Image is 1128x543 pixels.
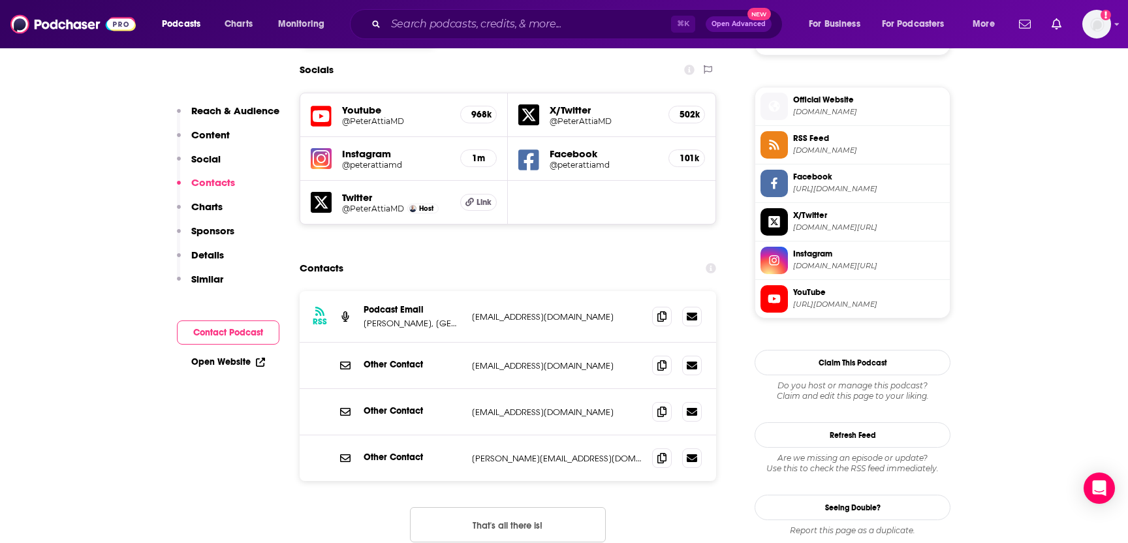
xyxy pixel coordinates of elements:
h5: Twitter [342,191,450,204]
p: Podcast Email [364,304,462,315]
a: Charts [216,14,260,35]
button: Reach & Audience [177,104,279,129]
span: peterattiadrive.libsyn.com [793,146,945,155]
span: X/Twitter [793,209,945,221]
span: For Podcasters [882,15,945,33]
button: Claim This Podcast [755,350,950,375]
a: @PeterAttiaMD [342,204,404,213]
a: Podchaser - Follow, Share and Rate Podcasts [10,12,136,37]
p: Sponsors [191,225,234,237]
button: Nothing here. [410,507,606,542]
a: Instagram[DOMAIN_NAME][URL] [760,247,945,274]
a: @PeterAttiaMD [342,116,450,126]
button: Contact Podcast [177,320,279,345]
h5: 502k [680,109,694,120]
button: open menu [963,14,1011,35]
p: [EMAIL_ADDRESS][DOMAIN_NAME] [472,311,642,322]
span: instagram.com/peterattiamd [793,261,945,271]
span: Do you host or manage this podcast? [755,380,950,391]
p: [EMAIL_ADDRESS][DOMAIN_NAME] [472,360,642,371]
a: Link [460,194,497,211]
button: Social [177,153,221,177]
p: [PERSON_NAME][EMAIL_ADDRESS][DOMAIN_NAME] [472,453,642,464]
h5: 968k [471,109,486,120]
h5: 101k [680,153,694,164]
span: More [973,15,995,33]
button: Contacts [177,176,235,200]
a: Seeing Double? [755,495,950,520]
span: PeterAttiaMD.com [793,107,945,117]
p: Similar [191,273,223,285]
div: Open Intercom Messenger [1084,473,1115,504]
button: Refresh Feed [755,422,950,448]
span: Logged in as Rbaldwin [1082,10,1111,39]
span: Facebook [793,171,945,183]
p: Social [191,153,221,165]
span: Link [477,197,492,208]
button: Sponsors [177,225,234,249]
button: Charts [177,200,223,225]
div: Claim and edit this page to your liking. [755,380,950,401]
span: https://www.youtube.com/@PeterAttiaMD [793,300,945,309]
span: ⌘ K [671,16,695,33]
a: @peterattiamd [342,160,450,170]
span: New [747,8,771,20]
h5: 1m [471,153,486,164]
button: open menu [269,14,341,35]
p: Contacts [191,176,235,189]
span: twitter.com/PeterAttiaMD [793,223,945,232]
img: Dr. Peter Attia [409,205,416,212]
svg: Add a profile image [1101,10,1111,20]
a: Open Website [191,356,265,367]
div: Are we missing an episode or update? Use this to check the RSS feed immediately. [755,453,950,474]
button: Content [177,129,230,153]
p: Reach & Audience [191,104,279,117]
p: [PERSON_NAME], [GEOGRAPHIC_DATA] [364,318,462,329]
button: open menu [800,14,877,35]
span: YouTube [793,287,945,298]
img: iconImage [311,148,332,169]
button: open menu [153,14,217,35]
p: Charts [191,200,223,213]
input: Search podcasts, credits, & more... [386,14,671,35]
a: X/Twitter[DOMAIN_NAME][URL] [760,208,945,236]
button: Show profile menu [1082,10,1111,39]
span: Open Advanced [712,21,766,27]
a: YouTube[URL][DOMAIN_NAME] [760,285,945,313]
a: RSS Feed[DOMAIN_NAME] [760,131,945,159]
a: @PeterAttiaMD [550,116,658,126]
h5: Instagram [342,147,450,160]
span: For Business [809,15,860,33]
p: Other Contact [364,359,462,370]
h2: Socials [300,57,334,82]
p: Details [191,249,224,261]
button: Similar [177,273,223,297]
a: Show notifications dropdown [1046,13,1067,35]
p: Other Contact [364,405,462,416]
div: Search podcasts, credits, & more... [362,9,795,39]
span: Podcasts [162,15,200,33]
span: Monitoring [278,15,324,33]
span: Official Website [793,94,945,106]
button: open menu [873,14,963,35]
span: Instagram [793,248,945,260]
h3: RSS [313,317,327,327]
span: Host [419,204,433,213]
a: Facebook[URL][DOMAIN_NAME] [760,170,945,197]
h5: Youtube [342,104,450,116]
a: Show notifications dropdown [1014,13,1036,35]
span: RSS Feed [793,132,945,144]
button: Details [177,249,224,273]
p: [EMAIL_ADDRESS][DOMAIN_NAME] [472,407,642,418]
a: @peterattiamd [550,160,658,170]
div: Report this page as a duplicate. [755,525,950,536]
span: https://www.facebook.com/peterattiamd [793,184,945,194]
span: Charts [225,15,253,33]
img: User Profile [1082,10,1111,39]
p: Other Contact [364,452,462,463]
